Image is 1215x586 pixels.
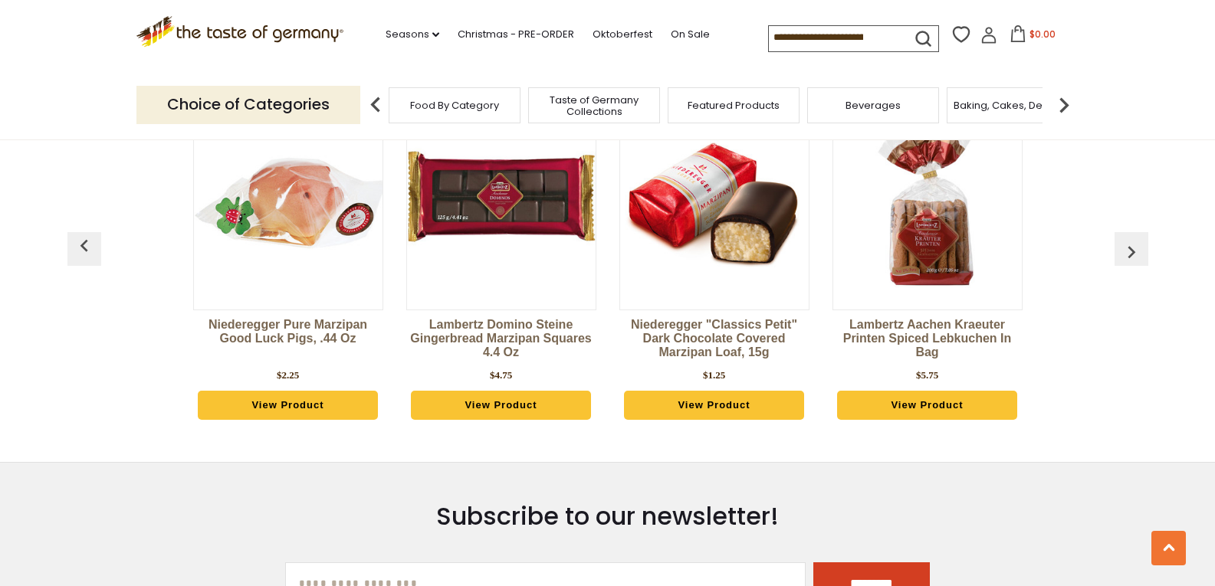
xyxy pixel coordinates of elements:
[703,368,725,383] div: $1.25
[193,318,383,364] a: Niederegger Pure Marzipan Good Luck Pigs, .44 oz
[533,94,655,117] a: Taste of Germany Collections
[688,100,780,111] a: Featured Products
[833,109,1022,297] img: Lambertz Aachen Kraeuter Printen Spiced Lebkuchen in Bag
[619,318,809,364] a: Niederegger "Classics Petit" Dark Chocolate Covered Marzipan Loaf, 15g
[1000,25,1066,48] button: $0.00
[624,391,805,420] a: View Product
[837,391,1018,420] a: View Product
[411,391,592,420] a: View Product
[916,368,938,383] div: $5.75
[277,368,299,383] div: $2.25
[1119,240,1144,264] img: previous arrow
[1049,90,1079,120] img: next arrow
[671,26,710,43] a: On Sale
[407,109,596,297] img: Lambertz Domino Steine Gingerbread Marzipan Squares 4.4 oz
[406,318,596,364] a: Lambertz Domino Steine Gingerbread Marzipan Squares 4.4 oz
[620,136,809,271] img: Niederegger
[846,100,901,111] a: Beverages
[285,501,931,532] h3: Subscribe to our newsletter!
[72,234,97,258] img: previous arrow
[360,90,391,120] img: previous arrow
[136,86,360,123] p: Choice of Categories
[194,109,383,297] img: Niederegger Pure Marzipan Good Luck Pigs, .44 oz
[832,318,1023,364] a: Lambertz Aachen Kraeuter Printen Spiced Lebkuchen in Bag
[198,391,379,420] a: View Product
[386,26,439,43] a: Seasons
[490,368,512,383] div: $4.75
[458,26,574,43] a: Christmas - PRE-ORDER
[954,100,1072,111] a: Baking, Cakes, Desserts
[1029,28,1056,41] span: $0.00
[410,100,499,111] a: Food By Category
[593,26,652,43] a: Oktoberfest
